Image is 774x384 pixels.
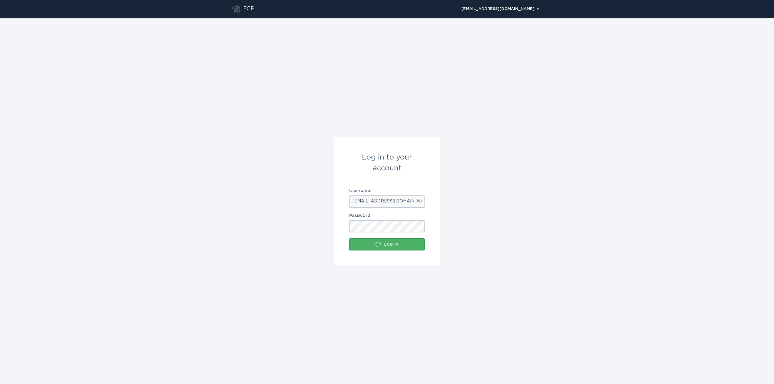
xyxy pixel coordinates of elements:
label: Password [349,214,425,218]
button: Open user account details [459,5,542,14]
label: Username [349,189,425,193]
div: Log in [352,241,422,247]
div: ECP [243,5,254,13]
div: Loading [375,241,381,247]
button: Log in [349,238,425,250]
div: Log in to your account [349,152,425,174]
div: [EMAIL_ADDRESS][DOMAIN_NAME] [461,7,539,11]
div: Popover menu [459,5,542,14]
button: Go to dashboard [232,5,240,13]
